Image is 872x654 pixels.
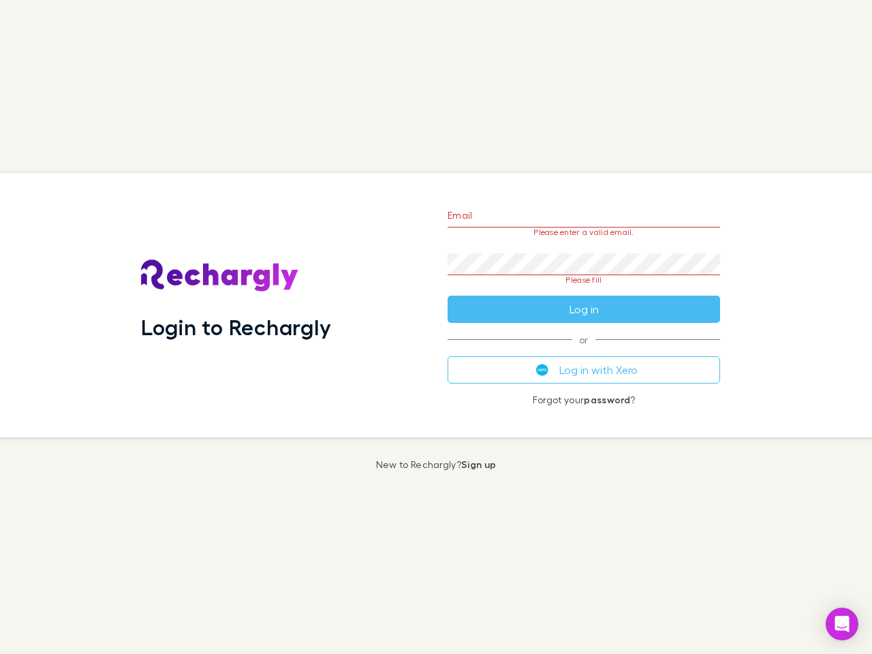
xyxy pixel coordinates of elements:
p: New to Rechargly? [376,459,497,470]
img: Rechargly's Logo [141,260,299,292]
img: Xero's logo [536,364,548,376]
a: password [584,394,630,405]
p: Forgot your ? [448,394,720,405]
div: Open Intercom Messenger [826,608,858,640]
a: Sign up [461,458,496,470]
p: Please enter a valid email. [448,228,720,237]
h1: Login to Rechargly [141,314,331,340]
span: or [448,339,720,340]
button: Log in with Xero [448,356,720,384]
p: Please fill [448,275,720,285]
button: Log in [448,296,720,323]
